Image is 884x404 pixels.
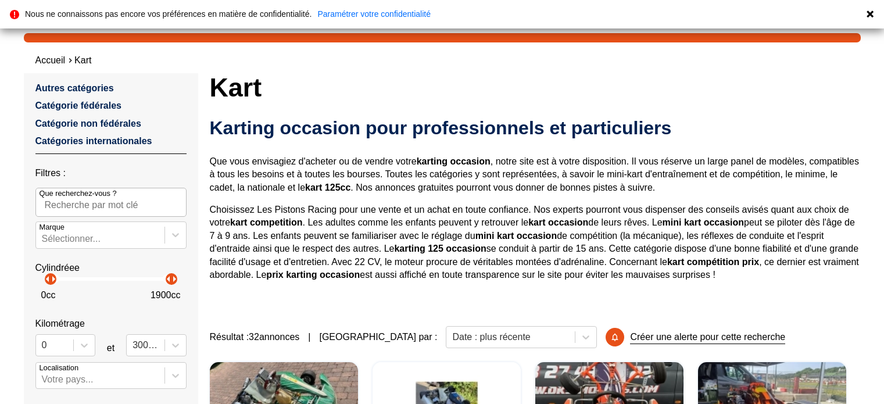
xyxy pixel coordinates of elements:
[266,270,360,280] strong: prix karting occasion
[41,289,56,302] p: 0 cc
[394,244,486,253] strong: karting 125 occasion
[35,83,114,93] a: Autres catégories
[40,363,79,373] p: Localisation
[667,257,759,267] strong: kart compétition prix
[305,183,350,192] strong: kart 125cc
[35,119,141,128] a: Catégorie non fédérales
[42,340,44,351] input: 0
[317,10,431,18] a: Paramétrer votre confidentialité
[74,55,91,65] a: Kart
[663,217,745,227] strong: mini kart occasion
[42,374,44,385] input: Votre pays...
[35,317,187,330] p: Kilométrage
[308,331,310,344] span: |
[167,272,181,286] p: arrow_right
[40,222,65,233] p: Marque
[210,116,861,140] h2: Karting occasion pour professionnels et particuliers
[133,340,135,351] input: 300000
[151,289,181,302] p: 1900 cc
[210,73,861,101] h1: Kart
[35,101,122,110] a: Catégorie fédérales
[162,272,176,286] p: arrow_left
[475,231,557,241] strong: mini kart occasion
[42,234,44,244] input: MarqueSélectionner...
[528,217,588,227] strong: kart occasion
[35,188,187,217] input: Que recherchez-vous ?
[35,167,187,180] p: Filtres :
[41,272,55,286] p: arrow_left
[35,136,152,146] a: Catégories internationales
[35,55,66,65] a: Accueil
[210,203,861,281] p: Choisissez Les Pistons Racing pour une vente et un achat en toute confiance. Nos experts pourront...
[630,331,785,344] p: Créer une alerte pour cette recherche
[319,331,437,344] p: [GEOGRAPHIC_DATA] par :
[40,188,117,199] p: Que recherchez-vous ?
[25,10,312,18] p: Nous ne connaissons pas encore vos préférences en matière de confidentialité.
[46,272,60,286] p: arrow_right
[107,342,114,355] p: et
[210,155,861,194] p: Que vous envisagiez d'acheter ou de vendre votre , notre site est à votre disposition. Il vous ré...
[417,156,491,166] strong: karting occasion
[35,262,187,274] p: Cylindréee
[230,217,302,227] strong: kart competition
[210,331,300,344] span: Résultat : 32 annonces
